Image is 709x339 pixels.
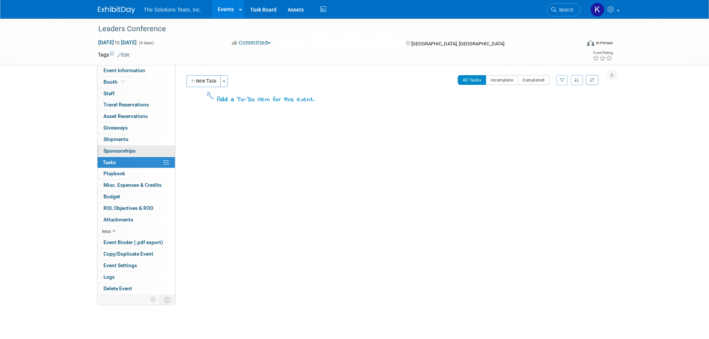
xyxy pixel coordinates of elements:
i: Booth reservation complete [121,80,125,84]
a: Sponsorships [98,145,175,157]
a: Giveaways [98,122,175,134]
a: Search [546,3,581,16]
div: Add a To-Do item for this event. [217,96,314,105]
a: Event Settings [98,260,175,271]
a: Travel Reservations [98,99,175,111]
a: Asset Reservations [98,111,175,122]
td: Tags [98,51,130,58]
a: Attachments [98,214,175,226]
button: Completed [518,75,549,85]
span: Travel Reservations [103,102,149,108]
span: Search [556,7,574,13]
td: Personalize Event Tab Strip [147,295,160,304]
a: Staff [98,88,175,99]
button: Committed [229,39,274,47]
span: ROI, Objectives & ROO [103,205,153,211]
span: Asset Reservations [103,113,148,119]
span: Giveaways [103,125,128,131]
img: Kaelon Harris [590,3,604,17]
img: ExhibitDay [98,6,135,14]
a: Delete Event [98,283,175,294]
span: Playbook [103,170,125,176]
span: Staff [103,90,115,96]
span: Budget [103,194,120,199]
span: less [102,228,111,234]
div: Leaders Conference [96,22,569,36]
a: less [98,226,175,237]
span: Delete Event [103,285,132,291]
span: [DATE] [DATE] [98,39,137,46]
div: In-Person [595,40,613,46]
a: Booth [98,77,175,88]
button: Incomplete [486,75,518,85]
td: Toggle Event Tabs [160,295,175,304]
a: Copy/Duplicate Event [98,249,175,260]
span: Copy/Duplicate Event [103,251,153,257]
a: Event Binder (.pdf export) [98,237,175,248]
span: Event Information [103,67,145,73]
span: Sponsorships [103,148,135,154]
a: Budget [98,191,175,202]
span: Logs [103,274,115,280]
button: All Tasks [458,75,486,85]
span: The Solutions Team, Inc. [144,7,201,13]
div: Event Format [537,39,613,50]
a: Event Information [98,65,175,76]
span: Attachments [103,217,133,223]
span: to [114,39,121,45]
a: Edit [117,52,130,58]
a: Refresh [586,75,598,85]
a: Logs [98,272,175,283]
a: Misc. Expenses & Credits [98,180,175,191]
span: Tasks [103,159,116,165]
a: ROI, Objectives & ROO [98,203,175,214]
button: New Task [186,75,221,87]
span: Shipments [103,136,128,142]
span: Event Settings [103,262,137,268]
span: Booth [103,79,126,85]
span: [GEOGRAPHIC_DATA], [GEOGRAPHIC_DATA] [411,41,504,47]
span: (4 days) [138,41,154,45]
a: Tasks [98,157,175,168]
span: Event Binder (.pdf export) [103,239,163,245]
div: Event Rating [593,51,613,55]
a: Shipments [98,134,175,145]
a: Playbook [98,168,175,179]
span: Misc. Expenses & Credits [103,182,162,188]
img: Format-Inperson.png [587,40,594,46]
